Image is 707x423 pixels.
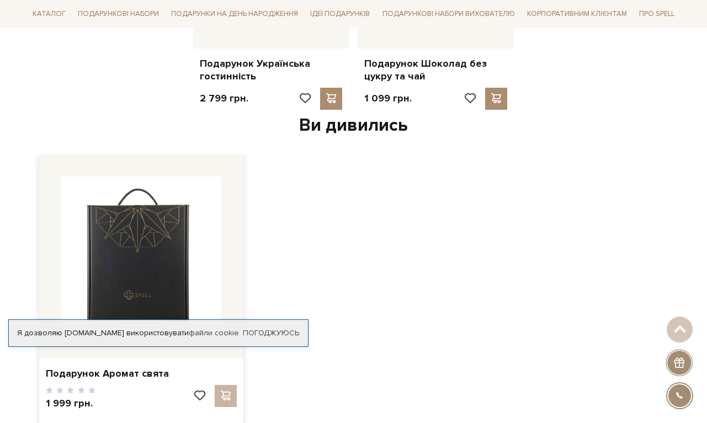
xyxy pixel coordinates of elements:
[364,92,412,105] p: 1 099 грн.
[243,328,299,338] a: Погоджуюсь
[73,6,163,23] a: Подарункові набори
[200,57,343,83] a: Подарунок Українська гостинність
[35,114,673,137] div: Ви дивились
[9,328,308,338] div: Я дозволяю [DOMAIN_NAME] використовувати
[378,4,519,23] a: Подарункові набори вихователю
[523,4,631,23] a: Корпоративним клієнтам
[306,6,374,23] a: Ідеї подарунків
[189,328,239,338] a: файли cookie
[46,367,237,380] a: Подарунок Аромат свята
[28,6,70,23] a: Каталог
[61,176,221,336] img: Подарунок Аромат свята
[167,6,302,23] a: Подарунки на День народження
[635,6,679,23] a: Про Spell
[364,57,507,83] a: Подарунок Шоколад без цукру та чай
[46,397,96,410] p: 1 999 грн.
[200,92,248,105] p: 2 799 грн.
